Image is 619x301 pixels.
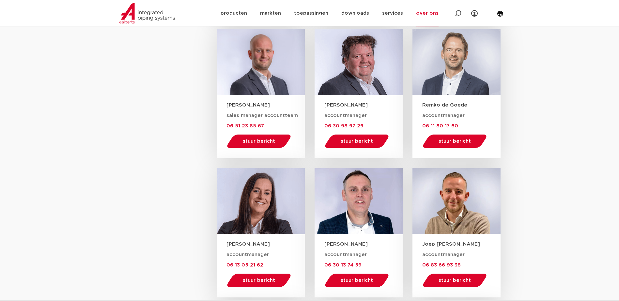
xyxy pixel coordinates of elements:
[422,262,461,267] a: 06 83 66 93 38
[324,102,403,108] h3: [PERSON_NAME]
[226,262,263,267] a: 06 13 05 21 62
[439,278,471,283] span: stuur bericht
[324,252,367,257] span: accountmanager
[243,139,275,144] span: stuur bericht
[422,102,501,108] h3: Remko de Goede
[324,113,367,118] span: accountmanager
[324,123,364,128] span: 06 30 98 97 29
[341,139,373,144] span: stuur bericht
[422,252,465,257] span: accountmanager
[226,102,305,108] h3: [PERSON_NAME]
[226,123,264,128] span: 06 51 23 85 67
[422,113,465,118] span: accountmanager
[324,262,362,267] a: 06 30 13 74 59
[439,139,471,144] span: stuur bericht
[226,241,305,248] h3: [PERSON_NAME]
[226,252,269,257] span: accountmanager
[341,278,373,283] span: stuur bericht
[226,113,298,118] span: sales manager accountteam
[324,241,403,248] h3: [PERSON_NAME]
[422,123,458,128] span: 06 11 80 17 60
[422,123,458,128] a: 06 11 80 17 60
[422,241,501,248] h3: Joep [PERSON_NAME]
[243,278,275,283] span: stuur bericht
[324,123,364,128] a: 06 30 98 97 29
[226,123,264,128] a: 06 51 23 85 67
